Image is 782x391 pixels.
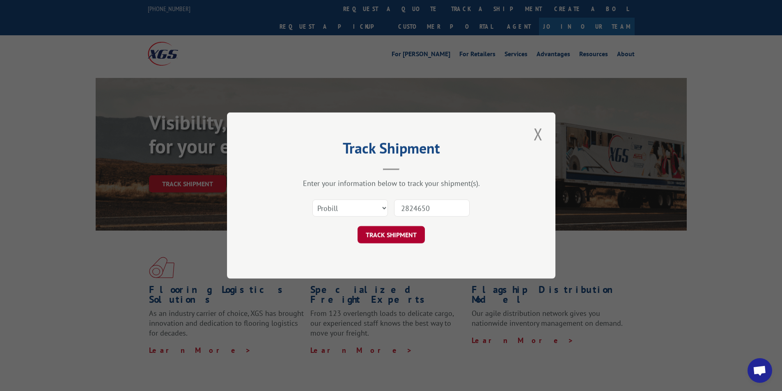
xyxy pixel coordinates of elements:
[748,358,772,383] a: Open chat
[268,142,514,158] h2: Track Shipment
[394,199,470,217] input: Number(s)
[358,226,425,243] button: TRACK SHIPMENT
[268,178,514,188] div: Enter your information below to track your shipment(s).
[531,123,545,145] button: Close modal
